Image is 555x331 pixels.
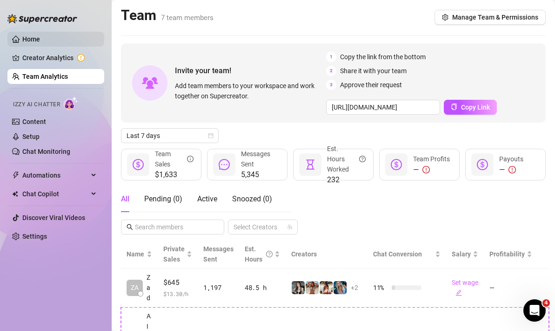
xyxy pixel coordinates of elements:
[22,133,40,140] a: Setup
[444,100,497,115] button: Copy Link
[484,269,538,307] td: —
[22,73,68,80] a: Team Analytics
[452,250,471,258] span: Salary
[22,148,70,155] a: Chat Monitoring
[22,35,40,43] a: Home
[13,100,60,109] span: Izzy AI Chatter
[499,164,523,175] div: —
[12,191,18,197] img: Chat Copilot
[163,245,185,263] span: Private Sales
[22,168,88,183] span: Automations
[373,283,388,293] span: 11 %
[334,281,347,294] img: Boncabunca
[203,283,234,293] div: 1,197
[286,240,368,269] th: Creators
[127,224,133,230] span: search
[340,80,402,90] span: Approve their request
[155,169,194,180] span: $1,633
[359,144,366,174] span: question-circle
[499,155,523,163] span: Payouts
[245,244,273,264] div: Est. Hours
[452,14,538,21] span: Manage Team & Permissions
[127,129,213,143] span: Last 7 days
[442,14,448,21] span: setting
[64,97,78,110] img: AI Chatter
[508,166,516,173] span: exclamation-circle
[351,283,358,293] span: + 2
[451,103,457,110] span: copy
[266,244,273,264] span: question-circle
[241,150,270,168] span: Messages Sent
[175,81,322,101] span: Add team members to your workspace and work together on Supercreator.
[489,250,525,258] span: Profitability
[523,299,546,322] iframe: Intercom live chat
[121,240,158,269] th: Name
[413,155,450,163] span: Team Profits
[320,281,333,294] img: Amber
[340,52,426,62] span: Copy the link from the bottom
[133,159,144,170] span: dollar-circle
[306,281,319,294] img: Amber
[203,245,234,263] span: Messages Sent
[22,118,46,125] a: Content
[22,233,47,240] a: Settings
[121,7,214,24] h2: Team
[219,159,230,170] span: message
[22,186,88,201] span: Chat Copilot
[461,103,490,111] span: Copy Link
[373,250,422,258] span: Chat Conversion
[327,144,366,174] div: Est. Hours Worked
[12,172,20,179] span: thunderbolt
[22,214,85,221] a: Discover Viral Videos
[144,193,182,205] div: Pending ( 0 )
[477,159,488,170] span: dollar-circle
[305,159,316,170] span: hourglass
[413,164,450,175] div: —
[127,249,145,259] span: Name
[287,224,293,230] span: team
[163,289,192,298] span: $ 13.30 /h
[175,65,326,76] span: Invite your team!
[135,222,211,232] input: Search members
[326,80,336,90] span: 3
[422,166,430,173] span: exclamation-circle
[155,149,194,169] div: Team Sales
[163,277,192,288] span: $645
[208,133,214,138] span: calendar
[232,194,272,203] span: Snoozed ( 0 )
[326,66,336,76] span: 2
[197,194,217,203] span: Active
[340,66,407,76] span: Share it with your team
[241,169,280,180] span: 5,345
[121,193,129,205] div: All
[292,281,305,294] img: Lola
[245,283,280,293] div: 48.5 h
[326,52,336,62] span: 1
[327,174,366,186] span: 232
[542,299,550,307] span: 4
[161,14,214,22] span: 7 team members
[391,159,402,170] span: dollar-circle
[147,272,152,303] span: Zad
[452,279,478,297] a: Set wageedit
[187,149,194,169] span: info-circle
[455,290,462,296] span: edit
[435,10,546,25] button: Manage Team & Permissions
[7,14,77,23] img: logo-BBDzfeDw.svg
[22,50,97,65] a: Creator Analytics exclamation-circle
[131,283,139,293] span: ZA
